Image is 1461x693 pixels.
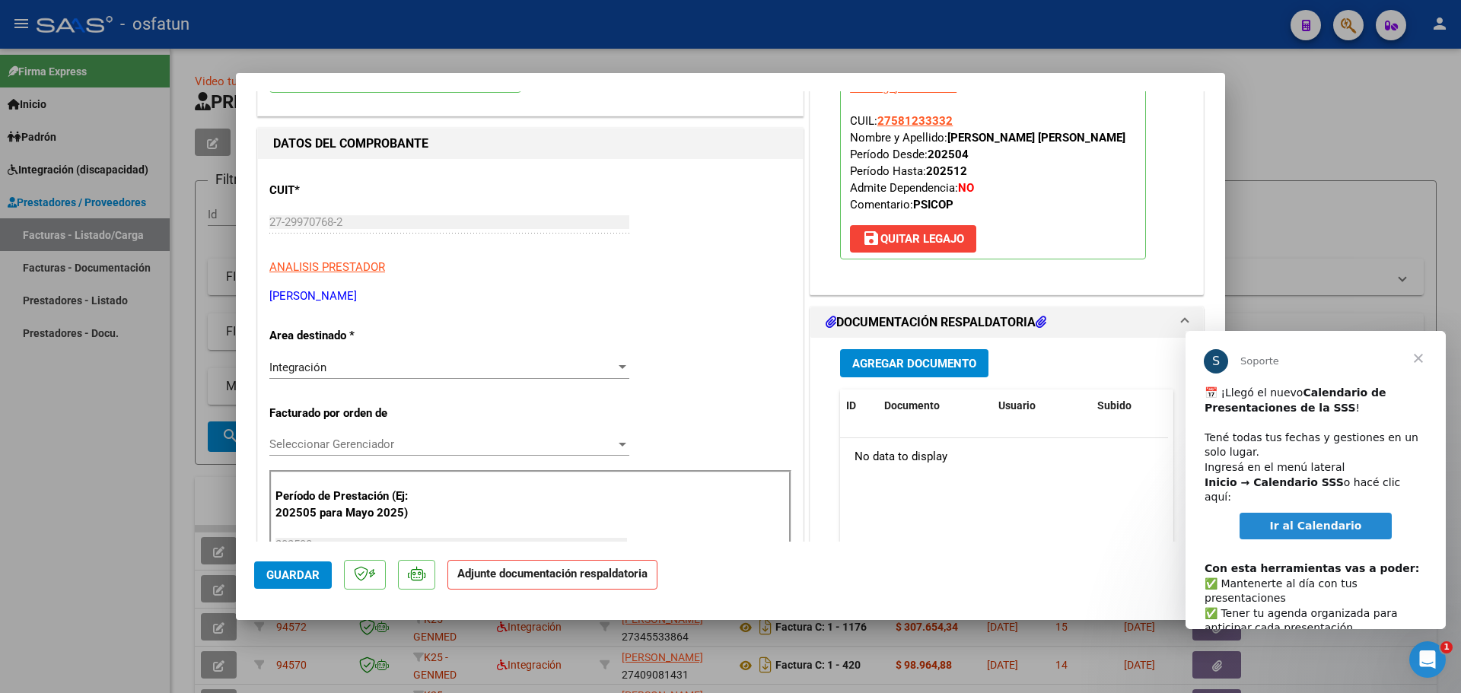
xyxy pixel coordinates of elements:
datatable-header-cell: Acción [1167,389,1243,422]
span: Quitar Legajo [862,232,964,246]
div: No data to display [840,438,1168,476]
datatable-header-cell: ID [840,389,878,422]
div: PREAPROBACIÓN PARA INTEGRACION [810,34,1203,294]
span: Integración [269,361,326,374]
span: Agregar Documento [852,357,976,370]
datatable-header-cell: Usuario [992,389,1091,422]
p: [PERSON_NAME] [269,288,791,305]
span: ANALISIS PRESTADOR [269,260,385,274]
mat-expansion-panel-header: DOCUMENTACIÓN RESPALDATORIA [810,307,1203,338]
iframe: Intercom live chat mensaje [1186,331,1446,629]
button: Quitar Legajo [850,225,976,253]
span: Documento [884,399,940,412]
strong: 202504 [928,148,969,161]
div: ​✅ Mantenerte al día con tus presentaciones ✅ Tener tu agenda organizada para anticipar cada pres... [19,215,241,409]
strong: Adjunte documentación respaldatoria [457,567,648,580]
span: Guardar [266,568,320,582]
p: Area destinado * [269,327,426,345]
div: DOCUMENTACIÓN RESPALDATORIA [810,338,1203,653]
span: Comentario: [850,198,953,211]
span: Usuario [998,399,1036,412]
span: Subido [1097,399,1132,412]
b: Con esta herramientas vas a poder: [19,231,234,243]
datatable-header-cell: Subido [1091,389,1167,422]
strong: PSICOP [913,198,953,211]
p: CUIT [269,182,426,199]
mat-icon: save [862,229,880,247]
strong: NO [958,181,974,195]
p: Legajo preaprobado para Período de Prestación: [840,57,1146,259]
h1: DOCUMENTACIÓN RESPALDATORIA [826,313,1046,332]
span: 27581233332 [877,114,953,128]
p: Facturado por orden de [269,405,426,422]
p: Período de Prestación (Ej: 202505 para Mayo 2025) [275,488,428,522]
datatable-header-cell: Documento [878,389,992,422]
strong: 202512 [926,164,967,178]
button: Agregar Documento [840,349,988,377]
iframe: Intercom live chat [1409,641,1446,678]
button: Guardar [254,561,332,589]
span: Seleccionar Gerenciador [269,437,616,451]
strong: [PERSON_NAME] [PERSON_NAME] [947,131,1125,145]
span: 1 [1440,641,1453,653]
strong: DATOS DEL COMPROBANTE [273,136,428,151]
span: CUIL: Nombre y Apellido: Período Desde: Período Hasta: Admite Dependencia: [850,114,1125,211]
span: ID [846,399,856,412]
